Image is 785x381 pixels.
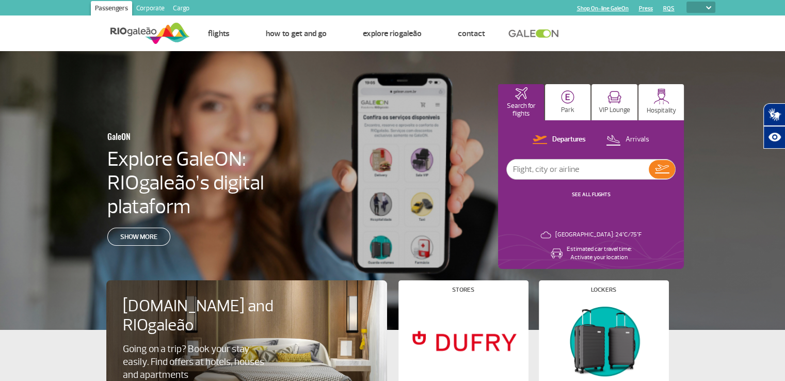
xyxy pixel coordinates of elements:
[653,88,669,104] img: hospitality.svg
[763,126,785,149] button: Abrir recursos assistivos.
[547,301,660,380] img: Lockers
[561,106,574,114] p: Park
[577,5,629,12] a: Shop On-line GaleOn
[569,190,614,199] button: SEE ALL FLIGHTS
[169,1,194,18] a: Cargo
[458,28,485,39] a: Contact
[132,1,169,18] a: Corporate
[407,301,519,380] img: Stores
[498,84,544,120] button: Search for flights
[91,1,132,18] a: Passengers
[208,28,230,39] a: Flights
[507,160,649,179] input: Flight, city or airline
[123,297,287,335] h4: [DOMAIN_NAME] and RIOgaleão
[638,84,684,120] button: Hospitality
[591,84,637,120] button: VIP Lounge
[555,231,642,239] p: [GEOGRAPHIC_DATA]: 24°C/75°F
[591,287,616,293] h4: Lockers
[607,91,621,104] img: vipRoom.svg
[107,125,280,147] h3: GaleON
[639,5,653,12] a: Press
[515,87,527,100] img: airplaneHomeActive.svg
[599,106,630,114] p: VIP Lounge
[363,28,422,39] a: Explore RIOgaleão
[626,135,649,145] p: Arrivals
[503,102,539,118] p: Search for flights
[107,147,330,218] h4: Explore GaleON: RIOgaleão’s digital plataform
[663,5,675,12] a: RQS
[452,287,474,293] h4: Stores
[647,107,676,115] p: Hospitality
[545,84,591,120] button: Park
[107,228,170,246] a: Show more
[763,103,785,126] button: Abrir tradutor de língua de sinais.
[763,103,785,149] div: Plugin de acessibilidade da Hand Talk.
[266,28,327,39] a: How to get and go
[552,135,586,145] p: Departures
[603,133,652,147] button: Arrivals
[572,191,611,198] a: SEE ALL FLIGHTS
[567,245,632,262] p: Estimated car travel time: Activate your location
[530,133,589,147] button: Departures
[561,90,574,104] img: carParkingHome.svg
